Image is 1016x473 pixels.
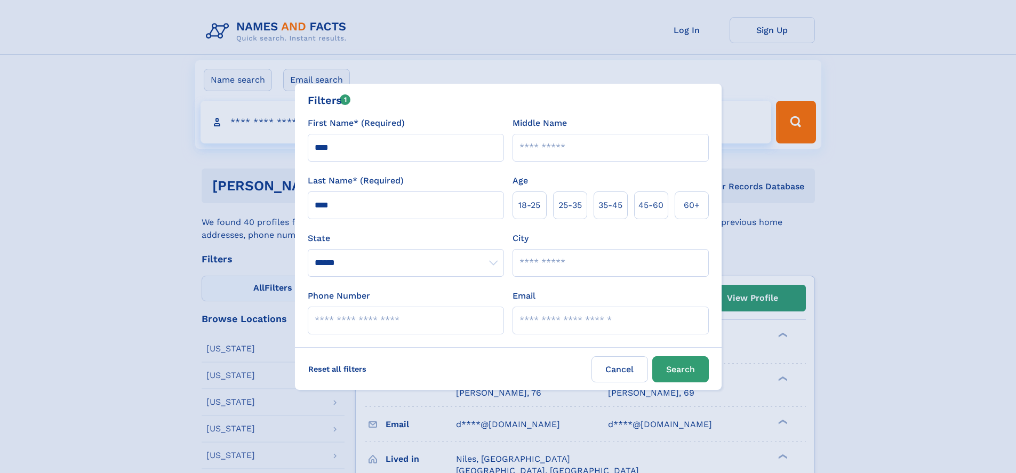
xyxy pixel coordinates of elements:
button: Search [652,356,709,382]
span: 45‑60 [638,199,663,212]
label: Reset all filters [301,356,373,382]
div: Filters [308,92,351,108]
label: City [513,232,529,245]
label: Phone Number [308,290,370,302]
label: Middle Name [513,117,567,130]
label: State [308,232,504,245]
span: 35‑45 [598,199,622,212]
label: Cancel [591,356,648,382]
span: 18‑25 [518,199,540,212]
label: Email [513,290,535,302]
label: First Name* (Required) [308,117,405,130]
label: Last Name* (Required) [308,174,404,187]
label: Age [513,174,528,187]
span: 60+ [684,199,700,212]
span: 25‑35 [558,199,582,212]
